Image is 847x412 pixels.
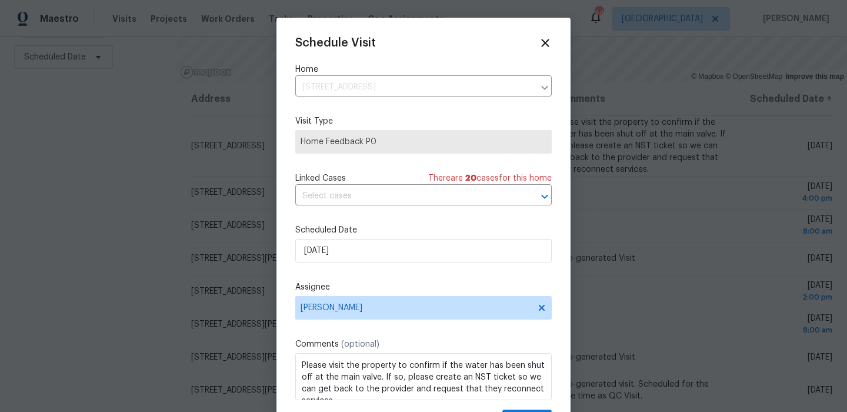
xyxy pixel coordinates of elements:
span: 20 [465,174,476,182]
span: Schedule Visit [295,37,376,49]
input: M/D/YYYY [295,239,552,263]
input: Select cases [295,187,519,205]
label: Visit Type [295,115,552,127]
label: Assignee [295,281,552,293]
label: Scheduled Date [295,224,552,236]
textarea: Please visit the property to confirm if the water has been shut off at the main valve. If so, ple... [295,353,552,400]
input: Enter in an address [295,78,534,97]
span: Linked Cases [295,172,346,184]
label: Home [295,64,552,75]
span: [PERSON_NAME] [301,303,531,313]
span: There are case s for this home [428,172,552,184]
button: Open [536,188,553,205]
span: (optional) [341,340,379,348]
label: Comments [295,338,552,350]
span: Close [539,36,552,49]
span: Home Feedback P0 [301,136,546,148]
